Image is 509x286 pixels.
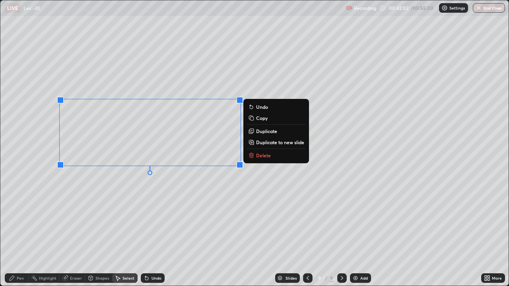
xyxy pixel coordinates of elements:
[23,5,40,11] p: Lec -20
[247,151,306,160] button: Delete
[7,5,18,11] p: LIVE
[346,5,352,11] img: recording.375f2c34.svg
[492,276,502,280] div: More
[354,5,376,11] p: Recording
[473,3,505,13] button: End Class
[256,115,268,121] p: Copy
[39,276,56,280] div: Highlight
[316,276,324,280] div: 9
[247,113,306,123] button: Copy
[70,276,82,280] div: Eraser
[449,6,465,10] p: Settings
[329,274,334,282] div: 9
[476,5,482,11] img: end-class-cross
[286,276,297,280] div: Slides
[256,128,277,134] p: Duplicate
[256,152,271,158] p: Delete
[17,276,24,280] div: Pen
[360,276,368,280] div: Add
[247,137,306,147] button: Duplicate to new slide
[247,102,306,112] button: Undo
[256,104,268,110] p: Undo
[247,126,306,136] button: Duplicate
[325,276,328,280] div: /
[352,275,359,281] img: add-slide-button
[122,276,134,280] div: Select
[152,276,161,280] div: Undo
[441,5,448,11] img: class-settings-icons
[256,139,304,145] p: Duplicate to new slide
[95,276,109,280] div: Shapes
